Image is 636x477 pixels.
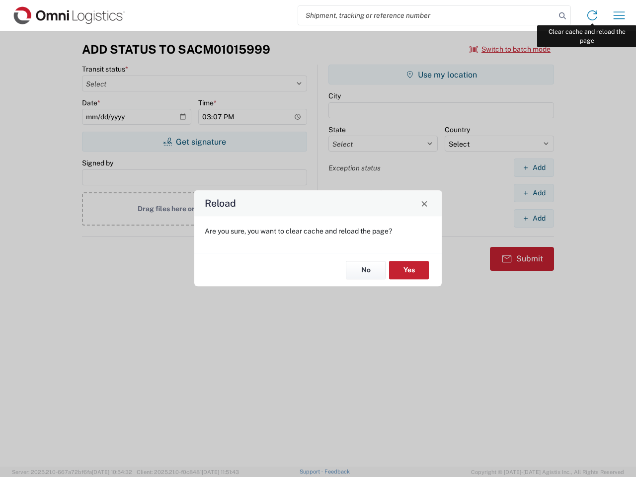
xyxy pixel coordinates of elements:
input: Shipment, tracking or reference number [298,6,556,25]
h4: Reload [205,196,236,211]
button: Close [417,196,431,210]
p: Are you sure, you want to clear cache and reload the page? [205,227,431,236]
button: No [346,261,386,279]
button: Yes [389,261,429,279]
